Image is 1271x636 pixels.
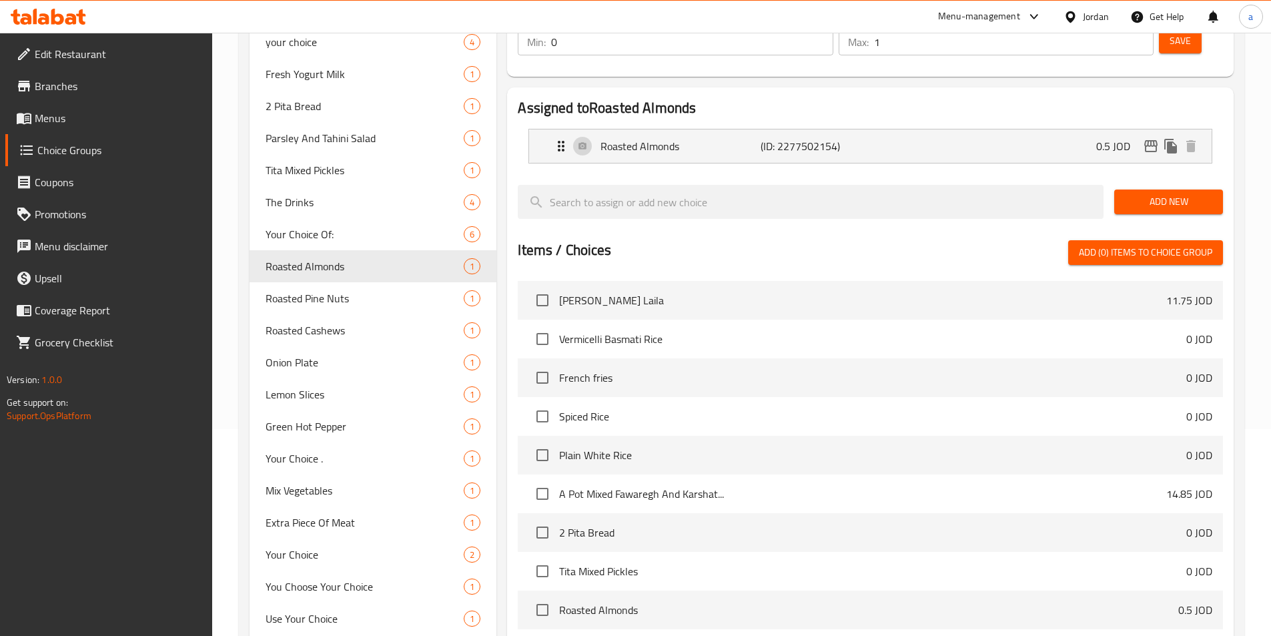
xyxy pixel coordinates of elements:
[464,228,480,241] span: 6
[250,507,497,539] div: Extra Piece Of Meat1
[250,474,497,507] div: Mix Vegetables1
[266,611,464,627] span: Use Your Choice
[266,34,464,50] span: your choice
[1159,29,1202,53] button: Save
[528,364,556,392] span: Select choice
[518,123,1223,169] li: Expand
[5,38,212,70] a: Edit Restaurant
[1083,9,1109,24] div: Jordan
[5,230,212,262] a: Menu disclaimer
[1248,9,1253,24] span: a
[250,186,497,218] div: The Drinks4
[464,485,480,497] span: 1
[464,549,480,561] span: 2
[250,314,497,346] div: Roasted Cashews1
[266,579,464,595] span: You Choose Your Choice
[250,90,497,122] div: 2 Pita Bread1
[250,250,497,282] div: Roasted Almonds1
[41,371,62,388] span: 1.0.0
[1181,136,1201,156] button: delete
[559,563,1186,579] span: Tita Mixed Pickles
[250,442,497,474] div: Your Choice .1
[250,58,497,90] div: Fresh Yogurt Milk1
[559,331,1186,347] span: Vermicelli Basmati Rice
[266,66,464,82] span: Fresh Yogurt Milk
[266,162,464,178] span: Tita Mixed Pickles
[464,194,480,210] div: Choices
[464,260,480,273] span: 1
[1186,370,1212,386] p: 0 JOD
[5,102,212,134] a: Menus
[464,613,480,625] span: 1
[266,483,464,499] span: Mix Vegetables
[518,185,1104,219] input: search
[528,325,556,353] span: Select choice
[35,46,201,62] span: Edit Restaurant
[464,420,480,433] span: 1
[600,138,760,154] p: Roasted Almonds
[5,326,212,358] a: Grocery Checklist
[464,611,480,627] div: Choices
[464,322,480,338] div: Choices
[35,270,201,286] span: Upsell
[559,370,1186,386] span: French fries
[464,579,480,595] div: Choices
[266,515,464,531] span: Extra Piece Of Meat
[1170,33,1191,49] span: Save
[5,134,212,166] a: Choice Groups
[464,130,480,146] div: Choices
[1178,602,1212,618] p: 0.5 JOD
[528,441,556,469] span: Select choice
[35,78,201,94] span: Branches
[464,292,480,305] span: 1
[1186,408,1212,424] p: 0 JOD
[464,354,480,370] div: Choices
[250,539,497,571] div: Your Choice2
[527,34,546,50] p: Min:
[518,240,611,260] h2: Items / Choices
[464,290,480,306] div: Choices
[518,98,1223,118] h2: Assigned to Roasted Almonds
[266,98,464,114] span: 2 Pita Bread
[5,262,212,294] a: Upsell
[528,402,556,430] span: Select choice
[761,138,867,154] p: (ID: 2277502154)
[1186,525,1212,541] p: 0 JOD
[464,196,480,209] span: 4
[1186,563,1212,579] p: 0 JOD
[528,596,556,624] span: Select choice
[266,322,464,338] span: Roasted Cashews
[464,68,480,81] span: 1
[1125,194,1212,210] span: Add New
[1186,447,1212,463] p: 0 JOD
[266,290,464,306] span: Roasted Pine Nuts
[559,602,1178,618] span: Roasted Almonds
[464,581,480,593] span: 1
[5,166,212,198] a: Coupons
[266,450,464,466] span: Your Choice .
[559,408,1186,424] span: Spiced Rice
[529,129,1212,163] div: Expand
[1166,486,1212,502] p: 14.85 JOD
[464,515,480,531] div: Choices
[250,26,497,58] div: your choice4
[464,226,480,242] div: Choices
[559,486,1166,502] span: A Pot Mixed Fawaregh And Karshat...
[464,36,480,49] span: 4
[559,525,1186,541] span: 2 Pita Bread
[266,547,464,563] span: Your Choice
[250,346,497,378] div: Onion Plate1
[464,418,480,434] div: Choices
[464,452,480,465] span: 1
[464,517,480,529] span: 1
[559,447,1186,463] span: Plain White Rice
[250,603,497,635] div: Use Your Choice1
[266,354,464,370] span: Onion Plate
[250,378,497,410] div: Lemon Slices1
[5,70,212,102] a: Branches
[464,34,480,50] div: Choices
[7,407,91,424] a: Support.OpsPlatform
[5,198,212,230] a: Promotions
[1068,240,1223,265] button: Add (0) items to choice group
[250,122,497,154] div: Parsley And Tahini Salad1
